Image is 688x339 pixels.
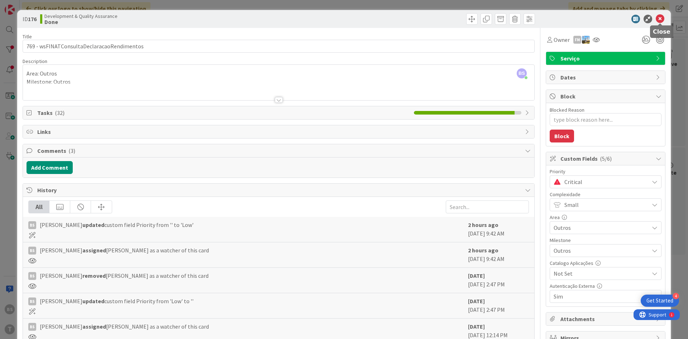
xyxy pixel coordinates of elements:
[600,155,612,162] span: ( 5/6 )
[82,323,106,330] b: assigned
[554,246,645,256] span: Outros
[653,28,670,35] h5: Close
[468,247,498,254] b: 2 hours ago
[23,40,535,53] input: type card name here...
[40,246,209,255] span: [PERSON_NAME] [PERSON_NAME] as a watcher of this card
[468,271,529,289] div: [DATE] 2:47 PM
[23,15,37,23] span: ID
[550,130,574,142] button: Block
[15,1,33,10] span: Support
[40,271,209,280] span: [PERSON_NAME] [PERSON_NAME] as a watcher of this card
[468,221,529,238] div: [DATE] 9:42 AM
[28,221,36,229] div: BS
[554,35,570,44] span: Owner
[37,127,521,136] span: Links
[40,322,209,331] span: [PERSON_NAME] [PERSON_NAME] as a watcher of this card
[582,36,590,44] img: DG
[468,323,485,330] b: [DATE]
[673,293,679,299] div: 4
[28,15,37,23] b: 176
[40,221,193,229] span: [PERSON_NAME] custom field Priority from '' to 'Low'
[55,109,64,116] span: ( 32 )
[564,200,645,210] span: Small
[28,247,36,255] div: BS
[641,295,679,307] div: Open Get Started checklist, remaining modules: 4
[37,146,521,155] span: Comments
[550,261,661,266] div: Catalogo Aplicações
[28,272,36,280] div: BS
[468,297,485,305] b: [DATE]
[550,215,661,220] div: Area
[550,169,661,174] div: Priority
[560,154,652,163] span: Custom Fields
[560,92,652,101] span: Block
[68,147,75,154] span: ( 3 )
[27,161,73,174] button: Add Comment
[468,246,529,264] div: [DATE] 9:42 AM
[23,33,32,40] label: Title
[554,223,645,233] span: Outros
[564,177,645,187] span: Critical
[82,221,104,228] b: updated
[550,238,661,243] div: Milestone
[517,68,527,78] span: BS
[37,186,521,194] span: History
[560,315,652,323] span: Attachments
[550,192,661,197] div: Complexidade
[573,36,581,44] div: FM
[28,323,36,331] div: BS
[560,73,652,82] span: Dates
[554,268,645,279] span: Not Set
[29,201,49,213] div: All
[44,13,118,19] span: Development & Quality Assurance
[44,19,118,25] b: Done
[40,297,193,305] span: [PERSON_NAME] custom field Priority from 'Low' to ''
[23,58,47,64] span: Description
[468,221,498,228] b: 2 hours ago
[27,78,531,86] p: Milestone: Outros
[550,107,584,113] label: Blocked Reason
[82,247,106,254] b: assigned
[554,291,645,301] span: Sim
[550,284,661,289] div: Autenticação Externa
[37,3,39,9] div: 1
[646,297,673,304] div: Get Started
[27,69,531,78] p: Area: Outros
[446,200,529,213] input: Search...
[560,54,652,63] span: Serviço
[82,272,106,279] b: removed
[468,297,529,315] div: [DATE] 2:47 PM
[37,108,410,117] span: Tasks
[468,272,485,279] b: [DATE]
[82,297,104,305] b: updated
[28,297,36,305] div: BS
